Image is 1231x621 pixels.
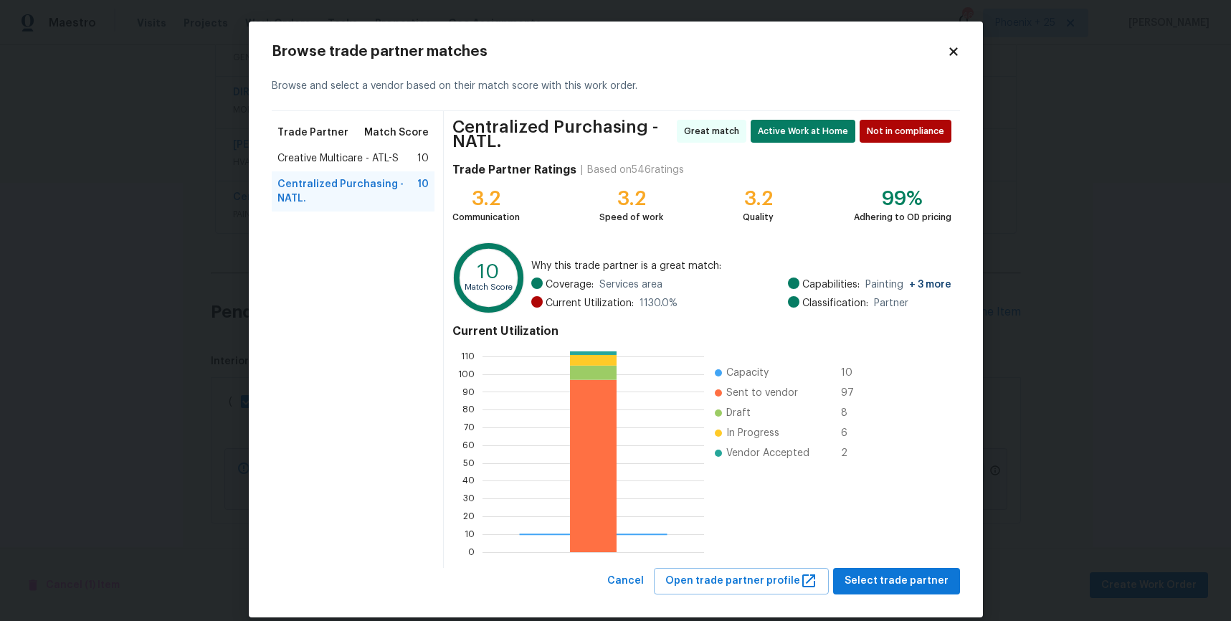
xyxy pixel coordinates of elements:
[469,548,475,556] text: 0
[599,210,663,224] div: Speed of work
[463,441,475,450] text: 60
[463,406,475,414] text: 80
[463,477,475,485] text: 40
[465,283,513,291] text: Match Score
[867,124,950,138] span: Not in compliance
[841,426,864,440] span: 6
[463,388,475,397] text: 90
[726,446,809,460] span: Vendor Accepted
[465,530,475,539] text: 10
[845,572,949,590] span: Select trade partner
[277,125,348,140] span: Trade Partner
[464,512,475,521] text: 20
[464,494,475,503] text: 30
[841,446,864,460] span: 2
[654,568,829,594] button: Open trade partner profile
[277,177,418,206] span: Centralized Purchasing - NATL.
[272,44,947,59] h2: Browse trade partner matches
[684,124,745,138] span: Great match
[865,278,951,292] span: Painting
[576,163,587,177] div: |
[546,278,594,292] span: Coverage:
[854,210,951,224] div: Adhering to OD pricing
[452,191,520,206] div: 3.2
[743,210,774,224] div: Quality
[602,568,650,594] button: Cancel
[599,278,662,292] span: Services area
[841,366,864,380] span: 10
[726,366,769,380] span: Capacity
[726,406,751,420] span: Draft
[272,62,960,111] div: Browse and select a vendor based on their match score with this work order.
[277,151,399,166] span: Creative Multicare - ATL-S
[452,324,951,338] h4: Current Utilization
[459,370,475,379] text: 100
[841,406,864,420] span: 8
[478,262,500,282] text: 10
[417,151,429,166] span: 10
[462,352,475,361] text: 110
[726,386,798,400] span: Sent to vendor
[665,572,817,590] span: Open trade partner profile
[833,568,960,594] button: Select trade partner
[599,191,663,206] div: 3.2
[841,386,864,400] span: 97
[874,296,908,310] span: Partner
[464,459,475,468] text: 50
[452,120,672,148] span: Centralized Purchasing - NATL.
[758,124,854,138] span: Active Work at Home
[743,191,774,206] div: 3.2
[640,296,678,310] span: 1130.0 %
[452,210,520,224] div: Communication
[452,163,576,177] h4: Trade Partner Ratings
[465,423,475,432] text: 70
[802,278,860,292] span: Capabilities:
[417,177,429,206] span: 10
[854,191,951,206] div: 99%
[546,296,634,310] span: Current Utilization:
[587,163,684,177] div: Based on 546 ratings
[726,426,779,440] span: In Progress
[531,259,951,273] span: Why this trade partner is a great match:
[802,296,868,310] span: Classification:
[909,280,951,290] span: + 3 more
[364,125,429,140] span: Match Score
[607,572,644,590] span: Cancel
